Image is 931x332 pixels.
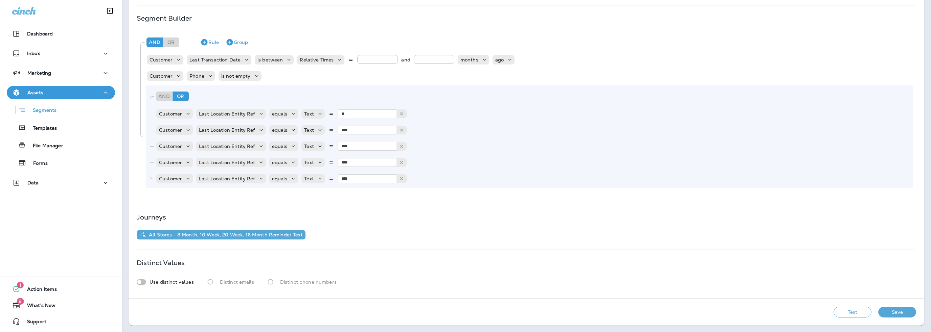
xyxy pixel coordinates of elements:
button: Assets [7,86,115,99]
p: Text [304,160,314,165]
p: Templates [26,125,57,132]
button: Collapse Sidebar [100,4,119,18]
p: Last Location Entity Ref [199,127,255,133]
p: Dashboard [27,31,53,36]
p: and [401,55,410,65]
p: Inbox [27,51,40,56]
button: Group [223,37,251,48]
span: Support [20,319,46,327]
button: Marketing [7,66,115,80]
p: Assets [27,90,43,95]
div: Or [163,37,179,47]
p: Customer [150,57,173,62]
p: Text [304,111,314,117]
p: is not empty [221,73,251,79]
button: All Stores - 8 Month, 10 Week, 20 Week, 16 Month Reminder Text [137,230,305,239]
p: Distinct emails [220,279,254,285]
p: Text [304,127,314,133]
p: Text [304,144,314,149]
span: What's New [20,303,55,311]
button: Test [834,307,871,317]
p: Distinct phone numbers [280,279,337,285]
p: Segments [26,107,56,114]
p: Journeys [137,214,166,220]
p: equals [272,111,288,117]
p: Data [27,180,39,185]
p: Last Location Entity Ref [199,176,255,181]
p: Phone [189,73,204,79]
p: Customer [159,160,182,165]
p: Marketing [27,70,51,76]
button: 1Action Items [7,282,115,296]
p: Customer [159,111,182,117]
button: Dashboard [7,27,115,41]
p: All Stores - 8 Month, 10 Week, 20 Week, 16 Month Reminder Text [146,232,303,237]
p: equals [272,144,288,149]
button: 8What's New [7,299,115,312]
button: File Manager [7,138,115,152]
button: Save [878,307,916,317]
p: equals [272,127,288,133]
p: equals [272,160,288,165]
p: Customer [150,73,173,79]
p: File Manager [26,143,63,149]
p: Segment Builder [137,16,192,21]
button: Data [7,176,115,189]
p: Customer [159,144,182,149]
p: Relative Times [300,57,334,62]
p: Last Location Entity Ref [199,160,255,165]
button: Inbox [7,47,115,60]
p: Last Location Entity Ref [199,144,255,149]
p: Forms [26,160,48,167]
p: is between [257,57,283,62]
button: Support [7,315,115,328]
p: Customer [159,127,182,133]
span: Action Items [20,286,57,295]
button: Rule [198,37,222,48]
div: Or [173,92,189,101]
p: Customer [159,176,182,181]
button: Segments [7,103,115,117]
p: Text [304,176,314,181]
span: 1 [17,282,24,288]
div: And [156,92,172,101]
p: Last Location Entity Ref [199,111,255,117]
button: Forms [7,156,115,170]
div: And [146,37,163,47]
p: ago [495,57,504,62]
button: Templates [7,121,115,135]
p: months [460,57,478,62]
p: Last Transaction Date [189,57,241,62]
span: 8 [17,298,24,305]
p: equals [272,176,288,181]
p: Distinct Values [137,260,185,265]
p: Use distinct values [150,279,194,285]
